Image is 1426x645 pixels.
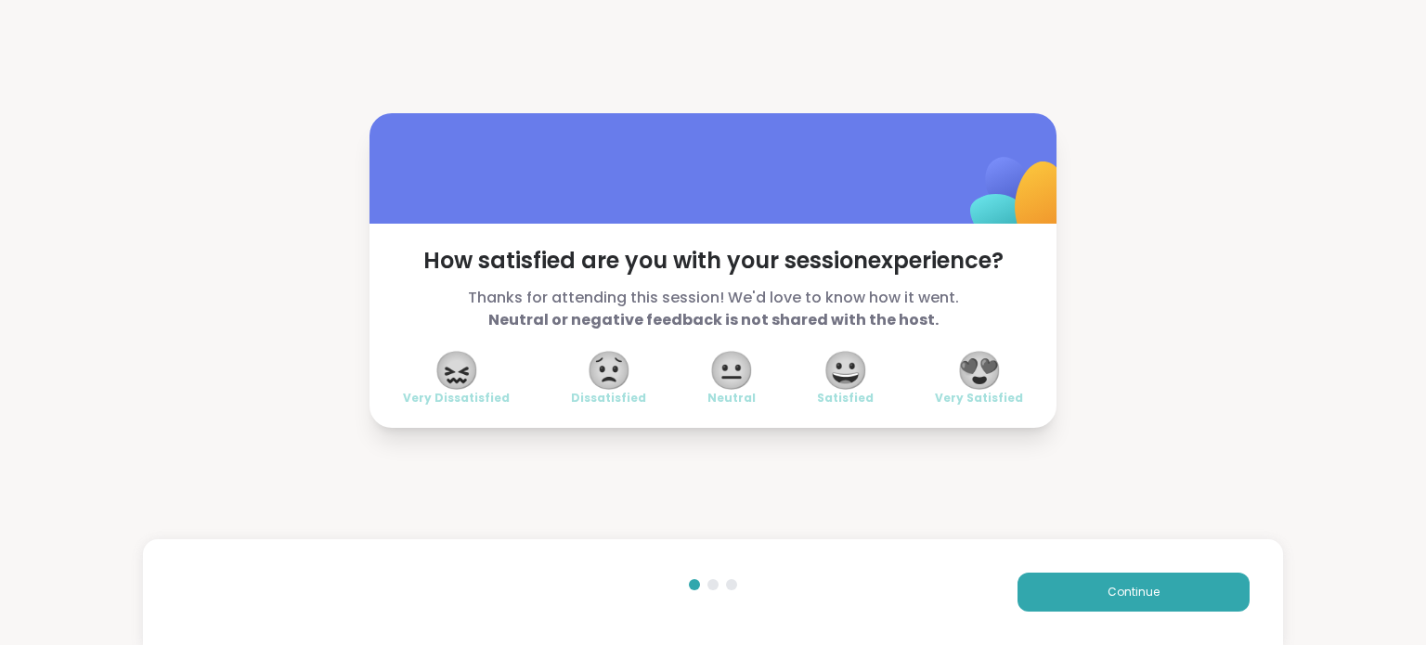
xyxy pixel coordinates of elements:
span: Satisfied [817,391,874,406]
span: Neutral [707,391,756,406]
span: 😐 [708,354,755,387]
span: Very Satisfied [935,391,1023,406]
button: Continue [1018,573,1250,612]
span: 😟 [586,354,632,387]
span: Dissatisfied [571,391,646,406]
span: 😖 [434,354,480,387]
b: Neutral or negative feedback is not shared with the host. [488,309,939,330]
span: 😀 [823,354,869,387]
img: ShareWell Logomark [927,109,1111,293]
span: How satisfied are you with your session experience? [403,246,1023,276]
span: 😍 [956,354,1003,387]
span: Continue [1108,584,1160,600]
span: Thanks for attending this session! We'd love to know how it went. [403,287,1023,331]
span: Very Dissatisfied [403,391,510,406]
